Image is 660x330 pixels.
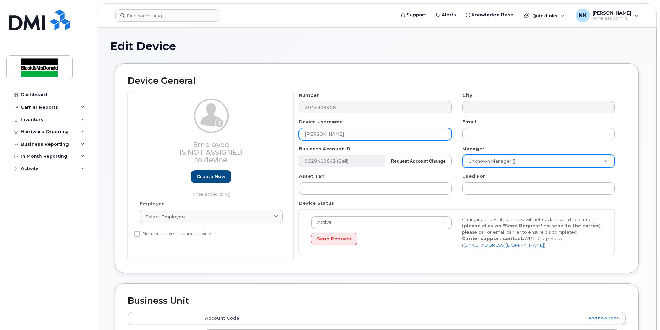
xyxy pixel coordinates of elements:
[145,213,185,220] span: Select employee
[462,236,524,241] strong: Carrier support contact:
[464,158,515,164] span: Unknown Manager ()
[457,216,608,248] div: Changing the Status in here will not update with the carrier, , please call or email carrier to e...
[140,141,283,164] h3: Employee
[462,223,601,228] strong: (please click on "Send Request" to send to the carrier)
[463,155,614,167] a: Unknown Manager ()
[140,191,283,198] p: or select existing
[128,296,626,306] h2: Business Unit
[589,315,619,321] a: add new code
[462,173,485,180] label: Used For
[462,146,484,152] label: Manager
[311,217,451,229] a: Active
[128,76,626,86] h2: Device General
[191,170,231,183] a: Create new
[140,210,283,223] a: Select employee
[180,148,242,156] span: Is not assigned
[299,173,325,180] label: Asset Tag
[195,156,228,164] span: to device
[299,200,334,207] label: Device Status
[463,242,544,248] a: [EMAIL_ADDRESS][DOMAIN_NAME]
[299,119,343,125] label: Device Username
[313,219,332,226] span: Active
[134,231,140,237] input: Non-employee owned device
[391,158,446,164] strong: Request Account Change
[462,119,476,125] label: Email
[199,312,626,324] th: Account Code
[110,40,644,52] h1: Edit Device
[299,146,350,152] label: Business Account ID
[134,230,211,238] label: Non-employee owned device
[299,92,319,99] label: Number
[462,92,472,99] label: City
[385,155,452,167] button: Request Account Change
[140,201,165,207] label: Employee
[311,233,357,246] button: Send Request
